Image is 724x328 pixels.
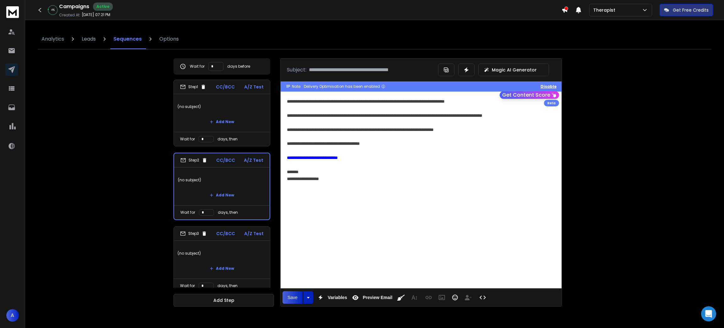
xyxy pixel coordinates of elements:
[205,262,239,275] button: Add New
[478,64,549,76] button: Magic AI Generator
[38,29,68,49] a: Analytics
[113,35,142,43] p: Sequences
[217,137,238,142] p: days, then
[436,291,448,304] button: Insert Image (Ctrl+P)
[205,189,239,201] button: Add New
[178,171,266,189] p: (no subject)
[180,210,195,215] p: Wait for
[673,7,709,13] p: Get Free Credits
[292,84,301,89] span: Note:
[544,100,559,106] div: Beta
[477,291,489,304] button: Code View
[218,210,238,215] p: days, then
[408,291,420,304] button: More Text
[349,291,393,304] button: Preview Email
[326,295,348,300] span: Variables
[244,84,264,90] p: A/Z Test
[51,8,55,12] p: 4 %
[701,306,716,321] div: Open Intercom Messenger
[173,294,274,307] button: Add Step
[82,12,110,17] p: [DATE] 07:21 PM
[449,291,461,304] button: Emoticons
[78,29,100,49] a: Leads
[660,4,713,16] button: Get Free Credits
[59,13,80,18] p: Created At:
[205,116,239,128] button: Add New
[110,29,145,49] a: Sequences
[180,84,206,90] div: Step 1
[244,230,264,237] p: A/Z Test
[216,84,235,90] p: CC/BCC
[173,153,270,220] li: Step2CC/BCCA/Z Test(no subject)Add NewWait fordays, then
[180,157,207,163] div: Step 2
[227,64,250,69] p: days before
[6,309,19,322] button: A
[217,283,238,288] p: days, then
[178,98,266,116] p: (no subject)
[282,291,303,304] button: Save
[173,226,270,293] li: Step3CC/BCCA/Z Test(no subject)Add NewWait fordays, then
[492,67,537,73] p: Magic AI Generator
[423,291,435,304] button: Insert Link (Ctrl+K)
[540,84,557,89] button: Disable
[93,3,113,11] div: Active
[180,137,195,142] p: Wait for
[315,291,348,304] button: Variables
[159,35,179,43] p: Options
[6,6,19,18] img: logo
[156,29,183,49] a: Options
[216,157,235,163] p: CC/BCC
[361,295,393,300] span: Preview Email
[173,80,270,146] li: Step1CC/BCCA/Z Test(no subject)Add NewWait fordays, then
[500,91,559,99] button: Get Content Score
[304,84,386,89] div: Delivery Optimisation has been enabled
[178,245,266,262] p: (no subject)
[180,231,207,236] div: Step 3
[395,291,407,304] button: Clean HTML
[244,157,263,163] p: A/Z Test
[287,66,306,74] p: Subject:
[180,283,195,288] p: Wait for
[82,35,96,43] p: Leads
[41,35,64,43] p: Analytics
[593,7,618,13] p: Therapist
[462,291,474,304] button: Insert Unsubscribe Link
[190,64,205,69] p: Wait for
[59,3,89,10] h1: Campaigns
[216,230,235,237] p: CC/BCC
